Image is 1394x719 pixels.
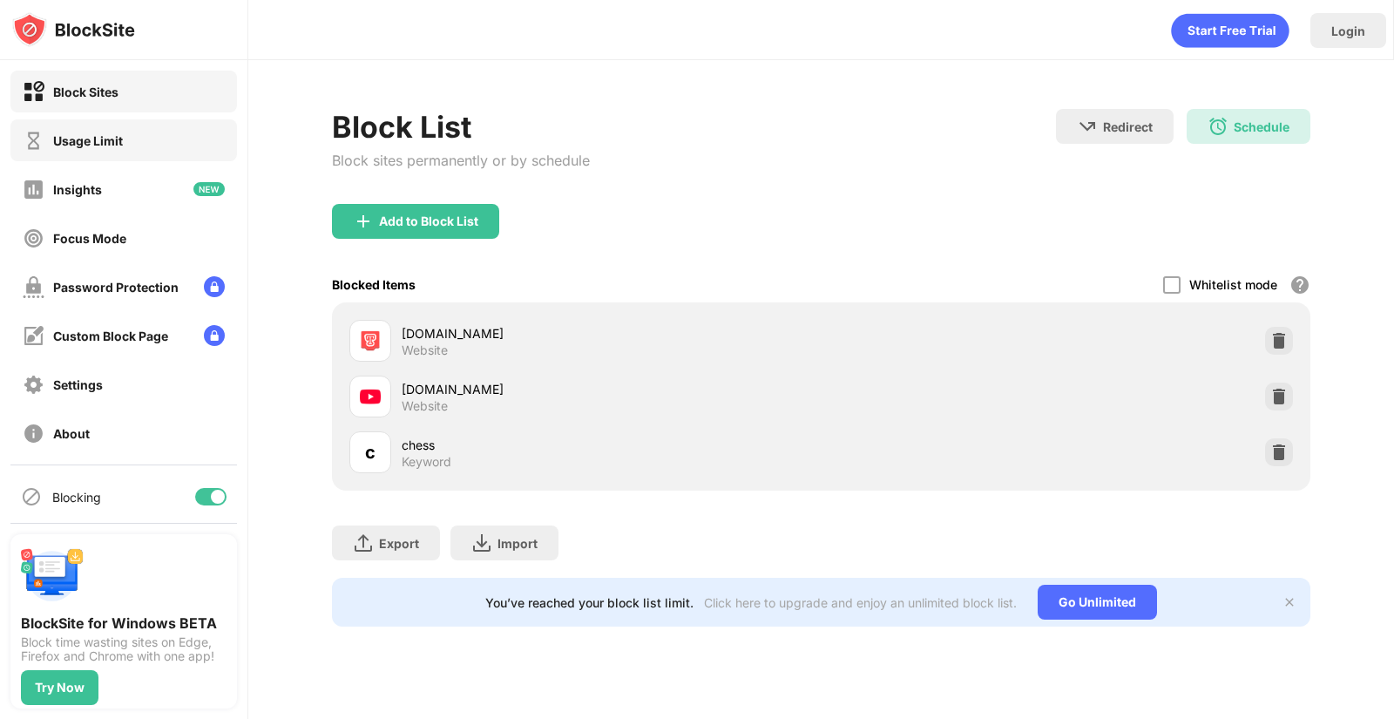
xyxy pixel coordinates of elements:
div: Focus Mode [53,231,126,246]
img: customize-block-page-off.svg [23,325,44,347]
div: chess [402,436,822,454]
div: Schedule [1234,119,1289,134]
img: blocking-icon.svg [21,486,42,507]
img: lock-menu.svg [204,325,225,346]
div: Export [379,536,419,551]
div: Password Protection [53,280,179,295]
img: push-desktop.svg [21,545,84,607]
img: password-protection-off.svg [23,276,44,298]
img: favicons [360,330,381,351]
div: [DOMAIN_NAME] [402,324,822,343]
div: Block time wasting sites on Edge, Firefox and Chrome with one app! [21,635,227,663]
div: Import [497,536,538,551]
div: You’ve reached your block list limit. [485,595,694,610]
div: Settings [53,377,103,392]
div: [DOMAIN_NAME] [402,380,822,398]
div: Login [1331,24,1365,38]
img: block-on.svg [23,81,44,103]
div: Keyword [402,454,451,470]
div: Blocked Items [332,277,416,292]
div: Add to Block List [379,214,478,228]
div: Custom Block Page [53,329,168,343]
img: insights-off.svg [23,179,44,200]
div: Go Unlimited [1038,585,1157,620]
div: c [365,439,376,465]
div: Block List [332,109,590,145]
div: BlockSite for Windows BETA [21,614,227,632]
div: Click here to upgrade and enjoy an unlimited block list. [704,595,1017,610]
img: x-button.svg [1282,595,1296,609]
div: Blocking [52,490,101,505]
img: favicons [360,386,381,407]
img: settings-off.svg [23,374,44,396]
div: Redirect [1103,119,1153,134]
div: Block sites permanently or by schedule [332,152,590,169]
div: Website [402,343,448,358]
img: time-usage-off.svg [23,130,44,152]
div: About [53,426,90,441]
img: about-off.svg [23,423,44,444]
div: Insights [53,182,102,197]
div: Try Now [35,681,85,695]
div: Block Sites [53,85,118,99]
div: Usage Limit [53,133,123,148]
img: lock-menu.svg [204,276,225,297]
div: Whitelist mode [1189,277,1277,292]
div: animation [1171,13,1289,48]
img: logo-blocksite.svg [12,12,135,47]
img: new-icon.svg [193,182,225,196]
div: Website [402,398,448,414]
img: focus-off.svg [23,227,44,249]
